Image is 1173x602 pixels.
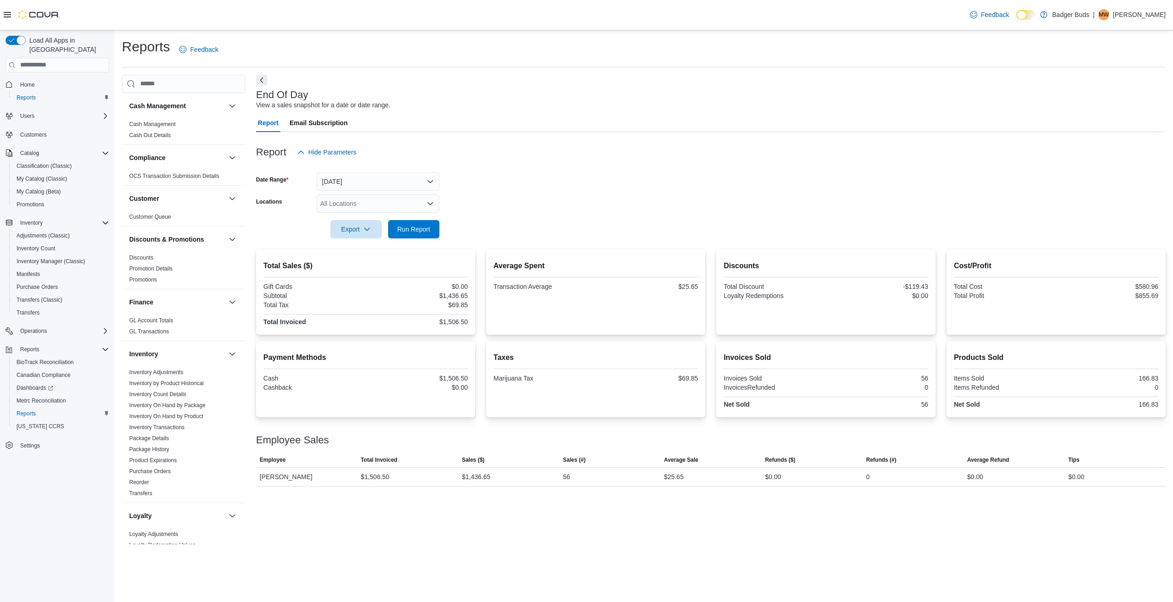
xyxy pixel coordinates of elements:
button: Loyalty [129,511,225,520]
div: 56 [828,375,928,382]
div: $69.85 [367,301,468,309]
h3: Employee Sales [256,435,329,446]
div: $0.00 [967,471,983,482]
span: Washington CCRS [13,421,109,432]
div: Customer [122,211,245,226]
span: Settings [20,442,40,449]
div: Loyalty Redemptions [724,292,824,299]
button: Users [16,110,38,122]
button: Open list of options [427,200,434,207]
div: 0 [1058,384,1158,391]
a: Feedback [966,6,1013,24]
div: $1,506.50 [367,318,468,326]
button: Customer [129,194,225,203]
span: Operations [16,326,109,337]
span: Refunds ($) [765,456,795,464]
strong: Net Sold [954,401,980,408]
span: Home [20,81,35,88]
span: Transfers [16,309,39,316]
span: Catalog [20,149,39,157]
span: Cash Management [129,121,175,128]
a: Transfers (Classic) [13,294,66,305]
span: GL Transactions [129,328,169,335]
div: Total Profit [954,292,1054,299]
div: $0.00 [1068,471,1084,482]
a: Reorder [129,479,149,486]
h2: Taxes [493,352,698,363]
button: Reports [9,91,113,104]
h3: Inventory [129,349,158,359]
div: $0.00 [828,292,928,299]
span: Feedback [981,10,1009,19]
button: My Catalog (Beta) [9,185,113,198]
button: Finance [227,297,238,308]
a: Loyalty Redemption Values [129,542,196,548]
a: Dashboards [9,381,113,394]
a: Loyalty Adjustments [129,531,178,537]
span: Reports [13,92,109,103]
span: Promotion Details [129,265,173,272]
a: Inventory Count Details [129,391,186,398]
button: Customer [227,193,238,204]
a: Customers [16,129,50,140]
a: Dashboards [13,382,57,393]
button: Inventory [2,216,113,229]
a: Manifests [13,269,44,280]
span: Transfers (Classic) [16,296,62,304]
span: Users [16,110,109,122]
span: My Catalog (Classic) [13,173,109,184]
span: Adjustments (Classic) [13,230,109,241]
span: Dashboards [16,384,53,392]
button: [DATE] [317,172,439,191]
div: 166.83 [1058,401,1158,408]
span: Inventory Count Details [129,391,186,398]
div: Compliance [122,171,245,185]
span: Inventory On Hand by Product [129,413,203,420]
div: Items Sold [954,375,1054,382]
div: 0 [828,384,928,391]
a: Package History [129,446,169,453]
button: Reports [9,407,113,420]
button: Discounts & Promotions [129,235,225,244]
span: Inventory by Product Historical [129,380,204,387]
img: Cova [18,10,60,19]
a: Inventory On Hand by Package [129,402,206,409]
div: Finance [122,315,245,341]
button: Catalog [2,147,113,160]
button: Metrc Reconciliation [9,394,113,407]
button: Catalog [16,148,43,159]
button: Canadian Compliance [9,369,113,381]
span: Classification (Classic) [13,160,109,171]
a: Inventory Transactions [129,424,185,431]
span: Inventory Count [13,243,109,254]
div: 0 [866,471,870,482]
div: Total Discount [724,283,824,290]
h3: End Of Day [256,89,308,100]
a: Inventory Count [13,243,59,254]
a: Inventory On Hand by Product [129,413,203,420]
span: Dashboards [13,382,109,393]
span: Inventory Manager (Classic) [13,256,109,267]
p: | [1093,9,1095,20]
div: Cash Management [122,119,245,144]
span: Product Expirations [129,457,177,464]
button: Discounts & Promotions [227,234,238,245]
div: $1,506.50 [361,471,389,482]
span: Classification (Classic) [16,162,72,170]
h2: Payment Methods [263,352,468,363]
button: Customers [2,128,113,141]
span: Inventory Transactions [129,424,185,431]
div: Gift Cards [263,283,364,290]
h2: Invoices Sold [724,352,928,363]
button: Users [2,110,113,122]
a: Product Expirations [129,457,177,464]
span: Transfers [129,490,152,497]
a: Package Details [129,435,169,442]
button: Manifests [9,268,113,281]
span: Transfers [13,307,109,318]
span: Inventory Manager (Classic) [16,258,85,265]
button: Inventory Manager (Classic) [9,255,113,268]
span: Reports [16,344,109,355]
button: Purchase Orders [9,281,113,293]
